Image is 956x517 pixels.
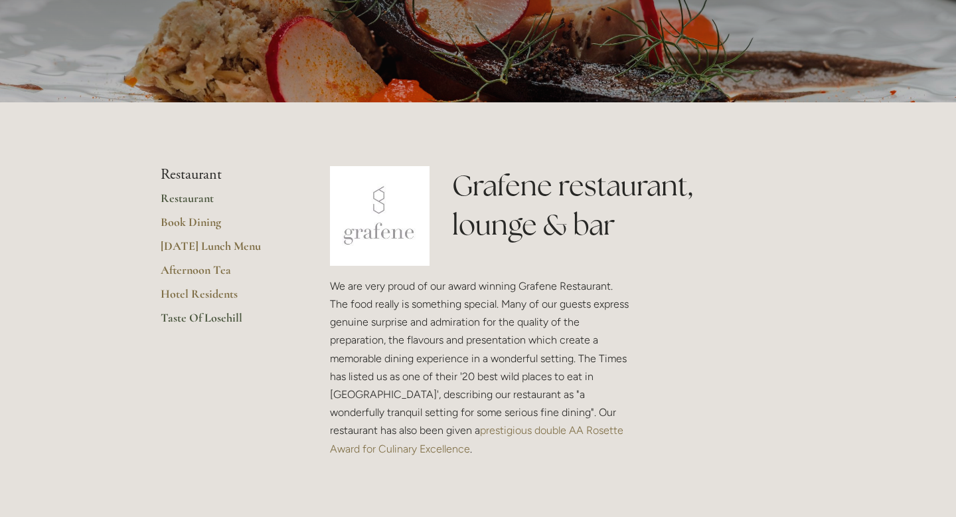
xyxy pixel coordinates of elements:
a: prestigious double AA Rosette Award for Culinary Excellence [330,424,626,455]
li: Restaurant [161,166,287,183]
a: Book Dining [161,215,287,239]
img: grafene.jpg [330,166,430,266]
a: Taste Of Losehill [161,310,287,334]
a: Restaurant [161,191,287,215]
a: Afternoon Tea [161,262,287,286]
a: [DATE] Lunch Menu [161,239,287,262]
a: Hotel Residents [161,286,287,310]
p: We are very proud of our award winning Grafene Restaurant. The food really is something special. ... [330,277,633,458]
h1: Grafene restaurant, lounge & bar [452,166,795,245]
